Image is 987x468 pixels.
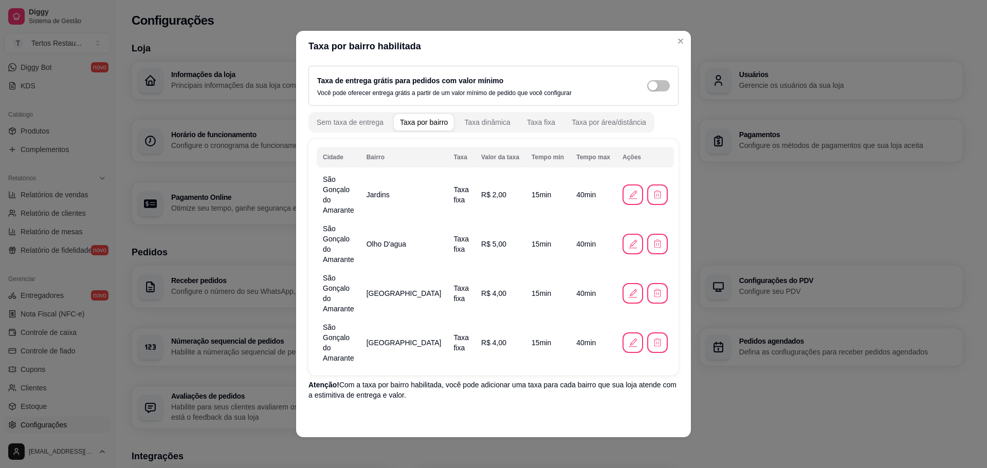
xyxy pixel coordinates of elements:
th: Taxa [447,147,475,167]
label: Taxa de entrega grátis para pedidos com valor mínimo [317,77,503,85]
span: Atenção! [308,381,339,389]
p: Com a taxa por bairro habilitada, você pode adicionar uma taxa para cada bairro que sua loja aten... [308,380,679,400]
td: 15 min [525,219,570,269]
span: [GEOGRAPHIC_DATA] [367,339,442,347]
td: 15 min [525,269,570,318]
span: São Gonçalo do Amarante [323,175,354,214]
div: Sem taxa de entrega [317,117,383,127]
th: Tempo max [570,147,616,167]
span: Taxa fixa [453,185,469,204]
th: Bairro [360,147,448,167]
span: R$ 4,00 [481,289,506,297]
span: R$ 4,00 [481,339,506,347]
button: Close [672,33,689,49]
span: [GEOGRAPHIC_DATA] [367,289,442,297]
td: 40 min [570,170,616,219]
span: Taxa fixa [453,284,469,303]
p: Você pode oferecer entrega grátis a partir de um valor mínimo de pedido que você configurar [317,89,572,97]
span: São Gonçalo do Amarante [323,323,354,362]
span: R$ 2,00 [481,191,506,199]
span: Taxa fixa [453,235,469,253]
header: Taxa por bairro habilitada [296,31,691,62]
span: São Gonçalo do Amarante [323,274,354,313]
th: Tempo min [525,147,570,167]
div: Taxa por bairro [400,117,448,127]
td: 40 min [570,269,616,318]
div: Taxa fixa [527,117,555,127]
td: 40 min [570,318,616,367]
td: 15 min [525,170,570,219]
td: 40 min [570,219,616,269]
th: Ações [616,147,674,167]
th: Valor da taxa [475,147,525,167]
span: R$ 5,00 [481,240,506,248]
div: Taxa por área/distância [572,117,646,127]
th: Cidade [317,147,360,167]
div: Taxa dinâmica [464,117,510,127]
span: Olho D'agua [367,240,406,248]
td: 15 min [525,318,570,367]
span: Taxa fixa [453,333,469,352]
span: São Gonçalo do Amarante [323,224,354,264]
span: Jardins [367,191,390,199]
